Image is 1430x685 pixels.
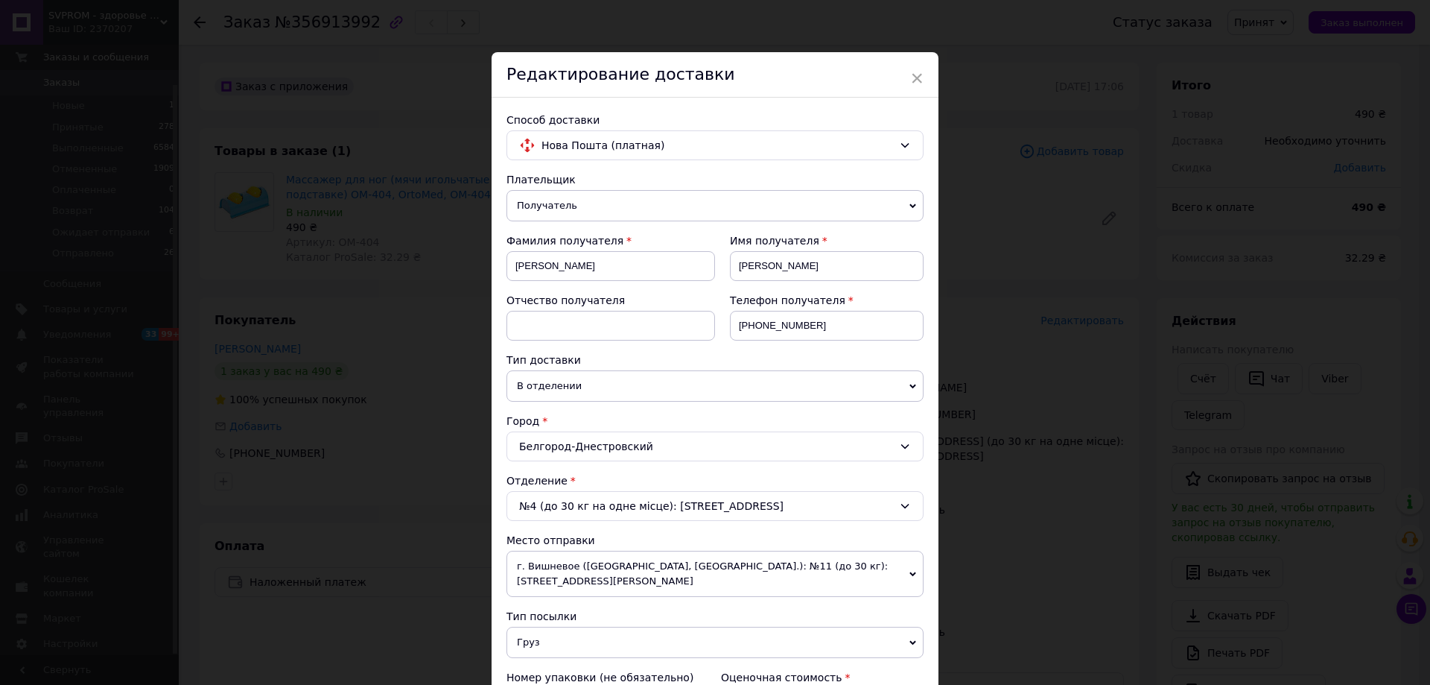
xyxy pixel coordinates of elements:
[730,235,819,247] span: Имя получателя
[730,311,924,341] input: +380
[506,432,924,461] div: Белгород-Днестровский
[730,294,845,306] span: Телефон получателя
[910,66,924,91] span: ×
[506,113,924,127] div: Способ доставки
[506,491,924,521] div: №4 (до 30 кг на одне місце): [STREET_ADDRESS]
[506,354,581,366] span: Тип доставки
[506,627,924,658] span: Груз
[506,414,924,429] div: Город
[721,670,924,685] div: Оценочная стоимость
[541,137,893,154] span: Нова Пошта (платная)
[506,235,623,247] span: Фамилия получателя
[506,534,595,546] span: Место отправки
[506,473,924,488] div: Отделение
[492,52,938,98] div: Редактирование доставки
[506,174,576,186] span: Плательщик
[506,190,924,221] span: Получатель
[506,610,576,622] span: Тип посылки
[506,294,625,306] span: Отчество получателя
[506,370,924,402] span: В отделении
[506,551,924,597] span: г. Вишневое ([GEOGRAPHIC_DATA], [GEOGRAPHIC_DATA].): №11 (до 30 кг): [STREET_ADDRESS][PERSON_NAME]
[506,670,709,685] div: Номер упаковки (не обязательно)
